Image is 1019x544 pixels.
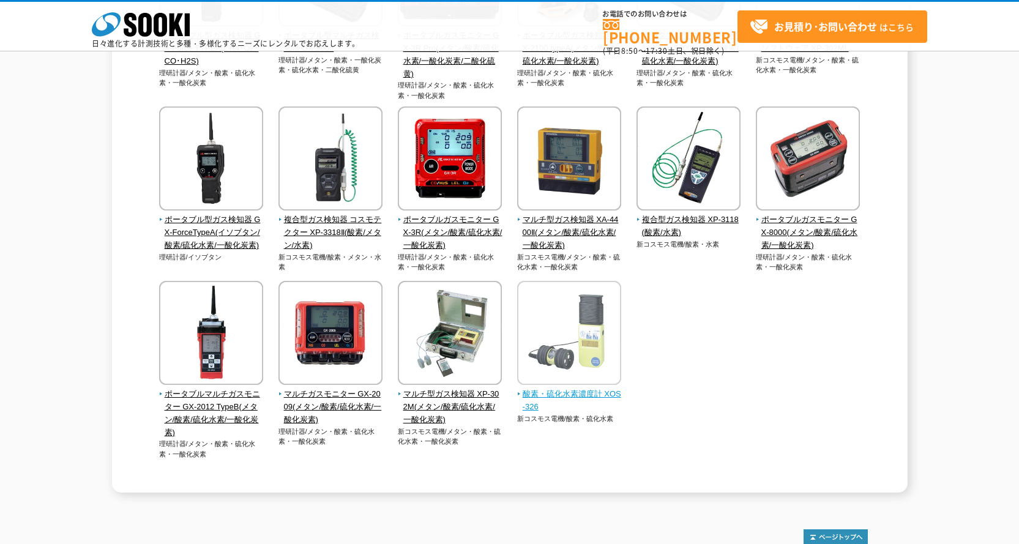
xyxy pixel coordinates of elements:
span: 複合型ガス検知器 コスモテクター XP-3318Ⅱ(酸素/メタン/水素) [278,214,383,252]
a: マルチガスモニター GX-2009(メタン/酸素/硫化水素/一酸化炭素) [278,376,383,426]
p: 理研計器/メタン・酸素・一酸化炭素・硫化水素・二酸化硫黄 [278,55,383,75]
span: お電話でのお問い合わせは [603,10,737,18]
p: 理研計器/メタン・酸素・硫化水素・一酸化炭素 [398,252,502,272]
img: マルチ型ガス検知器 XP-302M(メタン/酸素/硫化水素/一酸化炭素) [398,281,502,388]
a: マルチ型ガス検知器 XA-4400Ⅱ(メタン/酸素/硫化水素/一酸化炭素) [517,202,622,252]
p: 理研計器/メタン・酸素・硫化水素・一酸化炭素 [636,68,741,88]
p: 新コスモス電機/酸素・水素 [636,239,741,250]
p: 新コスモス電機/酸素・メタン・水素 [278,252,383,272]
a: ポータブルガスモニター GX-3R(メタン/酸素/硫化水素/一酸化炭素) [398,202,502,252]
a: お見積り･お問い合わせはこちら [737,10,927,43]
img: マルチ型ガス検知器 XA-4400Ⅱ(メタン/酸素/硫化水素/一酸化炭素) [517,106,621,214]
span: ポータブル型ガス検知器 GX-ForceTypeA(イソブタン/酸素/硫化水素/一酸化炭素) [159,214,264,252]
p: 理研計器/メタン・酸素・硫化水素・一酸化炭素 [517,68,622,88]
img: ポータブルガスモニター GX-3R(メタン/酸素/硫化水素/一酸化炭素) [398,106,502,214]
img: ポータブルガスモニター GX-8000(メタン/酸素/硫化水素/一酸化炭素) [756,106,860,214]
span: ポータブルマルチガスモニター GX-2012 TypeB(メタン/酸素/硫化水素/一酸化炭素) [159,388,264,439]
span: 酸素・硫化水素濃度計 XOS-326 [517,388,622,414]
span: はこちら [750,18,914,36]
img: 複合型ガス検知器 コスモテクター XP-3318Ⅱ(酸素/メタン/水素) [278,106,383,214]
a: ポータブルガスモニター GX-8000(メタン/酸素/硫化水素/一酸化炭素) [756,202,860,252]
span: ポータブルガスモニター GX-8000(メタン/酸素/硫化水素/一酸化炭素) [756,214,860,252]
span: マルチ型ガス検知器 XP-302M(メタン/酸素/硫化水素/一酸化炭素) [398,388,502,426]
span: マルチガスモニター GX-2009(メタン/酸素/硫化水素/一酸化炭素) [278,388,383,426]
p: 新コスモス電機/メタン・酸素・硫化水素・一酸化炭素 [517,252,622,272]
p: 理研計器/メタン・酸素・硫化水素・一酸化炭素 [159,439,264,459]
a: 酸素・硫化水素濃度計 XOS-326 [517,376,622,413]
a: ポータブル型ガス検知器 GX-ForceTypeA(イソブタン/酸素/硫化水素/一酸化炭素) [159,202,264,252]
a: 複合型ガス検知器 XP-3118(酸素/水素) [636,202,741,239]
img: ポータブル型ガス検知器 GX-ForceTypeA(イソブタン/酸素/硫化水素/一酸化炭素) [159,106,263,214]
span: 複合型ガス検知器 XP-3118(酸素/水素) [636,214,741,239]
strong: お見積り･お問い合わせ [774,19,877,34]
p: 日々進化する計測技術と多種・多様化するニーズにレンタルでお応えします。 [92,40,360,47]
p: 理研計器/イソブタン [159,252,264,263]
span: ポータブルガスモニター GX-3R(メタン/酸素/硫化水素/一酸化炭素) [398,214,502,252]
img: 複合型ガス検知器 XP-3118(酸素/水素) [636,106,741,214]
img: ポータブルマルチガスモニター GX-2012 TypeB(メタン/酸素/硫化水素/一酸化炭素) [159,281,263,388]
span: 17:30 [646,45,668,56]
a: 複合型ガス検知器 コスモテクター XP-3318Ⅱ(酸素/メタン/水素) [278,202,383,252]
span: 8:50 [621,45,638,56]
span: マルチ型ガス検知器 XA-4400Ⅱ(メタン/酸素/硫化水素/一酸化炭素) [517,214,622,252]
img: 酸素・硫化水素濃度計 XOS-326 [517,281,621,388]
a: マルチ型ガス検知器 XP-302M(メタン/酸素/硫化水素/一酸化炭素) [398,376,502,426]
span: (平日 ～ 土日、祝日除く) [603,45,724,56]
p: 新コスモス電機/メタン・酸素・硫化水素・一酸化炭素 [756,55,860,75]
p: 理研計器/メタン・酸素・硫化水素・一酸化炭素 [278,427,383,447]
p: 理研計器/メタン・酸素・硫化水素・一酸化炭素 [398,80,502,100]
p: 理研計器/メタン・酸素・硫化水素・一酸化炭素 [756,252,860,272]
p: 理研計器/メタン・酸素・硫化水素・一酸化炭素 [159,68,264,88]
p: 新コスモス電機/メタン・酸素・硫化水素・一酸化炭素 [398,427,502,447]
a: [PHONE_NUMBER] [603,19,737,44]
img: マルチガスモニター GX-2009(メタン/酸素/硫化水素/一酸化炭素) [278,281,383,388]
a: ポータブルマルチガスモニター GX-2012 TypeB(メタン/酸素/硫化水素/一酸化炭素) [159,376,264,439]
p: 新コスモス電機/酸素・硫化水素 [517,414,622,424]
